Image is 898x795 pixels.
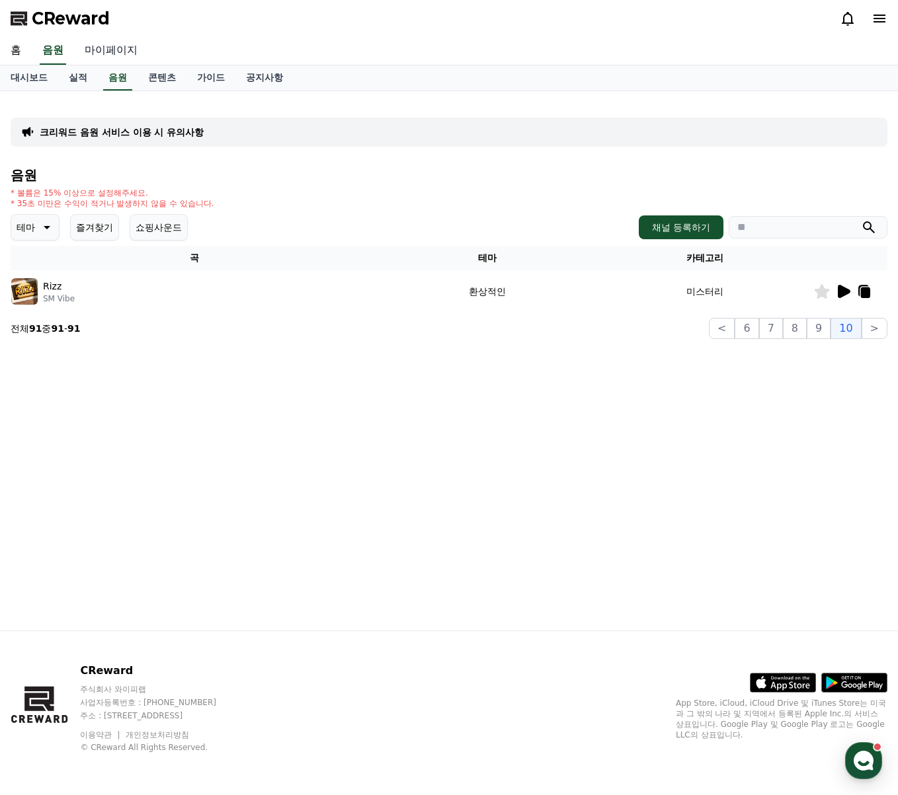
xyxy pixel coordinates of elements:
p: * 35초 미만은 수익이 적거나 발생하지 않을 수 있습니다. [11,198,214,209]
p: App Store, iCloud, iCloud Drive 및 iTunes Store는 미국과 그 밖의 나라 및 지역에서 등록된 Apple Inc.의 서비스 상표입니다. Goo... [676,698,887,740]
button: 채널 등록하기 [639,215,723,239]
span: CReward [32,8,110,29]
a: 마이페이지 [74,37,148,65]
button: 6 [735,318,758,339]
a: 공지사항 [235,65,294,91]
button: 테마 [11,214,60,241]
a: 설정 [171,419,254,452]
a: 음원 [103,65,132,91]
button: 7 [759,318,783,339]
p: Rizz [43,280,61,293]
a: 크리워드 음원 서비스 이용 시 유의사항 [40,126,204,139]
button: 10 [831,318,861,339]
p: 주소 : [STREET_ADDRESS] [80,710,241,721]
a: 개인정보처리방침 [126,730,189,739]
span: 대화 [121,439,137,450]
td: 미스터리 [596,270,813,313]
a: 콘텐츠 [138,65,186,91]
th: 카테고리 [596,246,813,270]
a: 실적 [58,65,98,91]
p: SM Vibe [43,293,75,304]
button: 즐겨찾기 [70,214,119,241]
button: 8 [783,318,807,339]
strong: 91 [51,323,63,334]
button: 쇼핑사운드 [130,214,188,241]
p: 사업자등록번호 : [PHONE_NUMBER] [80,697,241,708]
img: music [11,278,38,305]
p: 주식회사 와이피랩 [80,684,241,695]
a: 음원 [40,37,66,65]
a: 홈 [4,419,87,452]
button: 9 [807,318,831,339]
a: CReward [11,8,110,29]
strong: 91 [29,323,42,334]
p: © CReward All Rights Reserved. [80,742,241,753]
h4: 음원 [11,168,887,182]
th: 테마 [378,246,596,270]
th: 곡 [11,246,378,270]
p: CReward [80,663,241,679]
p: 전체 중 - [11,322,81,335]
a: 가이드 [186,65,235,91]
a: 대화 [87,419,171,452]
strong: 91 [67,323,80,334]
span: 홈 [42,439,50,449]
a: 이용약관 [80,730,122,739]
button: < [709,318,735,339]
button: > [862,318,887,339]
p: * 볼륨은 15% 이상으로 설정해주세요. [11,188,214,198]
td: 환상적인 [378,270,596,313]
p: 테마 [17,218,35,237]
span: 설정 [204,439,220,449]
